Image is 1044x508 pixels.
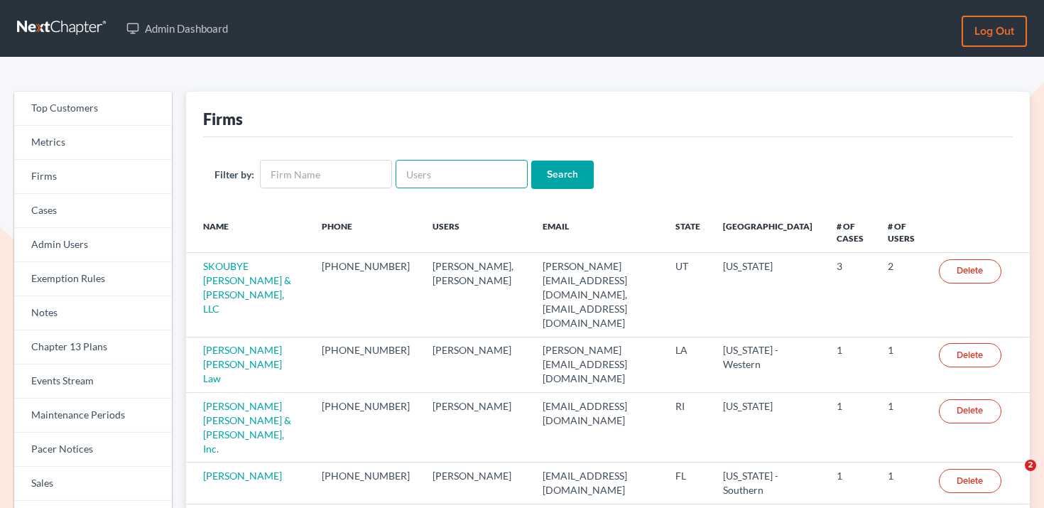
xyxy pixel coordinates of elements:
[876,253,928,337] td: 2
[664,253,712,337] td: UT
[712,337,825,392] td: [US_STATE] - Western
[310,463,421,504] td: [PHONE_NUMBER]
[14,194,172,228] a: Cases
[203,400,291,455] a: [PERSON_NAME] [PERSON_NAME] & [PERSON_NAME], Inc.
[876,337,928,392] td: 1
[260,160,392,188] input: Firm Name
[396,160,528,188] input: Users
[203,344,282,384] a: [PERSON_NAME] [PERSON_NAME] Law
[825,463,876,504] td: 1
[14,160,172,194] a: Firms
[421,253,531,337] td: [PERSON_NAME], [PERSON_NAME]
[14,467,172,501] a: Sales
[14,399,172,433] a: Maintenance Periods
[939,399,1001,423] a: Delete
[14,330,172,364] a: Chapter 13 Plans
[14,433,172,467] a: Pacer Notices
[14,262,172,296] a: Exemption Rules
[310,253,421,337] td: [PHONE_NUMBER]
[531,253,665,337] td: [PERSON_NAME][EMAIL_ADDRESS][DOMAIN_NAME], [EMAIL_ADDRESS][DOMAIN_NAME]
[825,393,876,463] td: 1
[14,92,172,126] a: Top Customers
[14,364,172,399] a: Events Stream
[876,463,928,504] td: 1
[939,469,1001,493] a: Delete
[531,212,665,253] th: Email
[186,212,310,253] th: Name
[14,296,172,330] a: Notes
[712,253,825,337] td: [US_STATE]
[939,259,1001,283] a: Delete
[996,460,1030,494] iframe: Intercom live chat
[664,463,712,504] td: FL
[962,16,1027,47] a: Log out
[664,337,712,392] td: LA
[421,393,531,463] td: [PERSON_NAME]
[939,343,1001,367] a: Delete
[825,212,876,253] th: # of Cases
[664,393,712,463] td: RI
[214,167,254,182] label: Filter by:
[119,16,235,41] a: Admin Dashboard
[531,161,594,189] input: Search
[825,253,876,337] td: 3
[876,393,928,463] td: 1
[14,126,172,160] a: Metrics
[203,260,291,315] a: SKOUBYE [PERSON_NAME] & [PERSON_NAME], LLC
[421,337,531,392] td: [PERSON_NAME]
[712,212,825,253] th: [GEOGRAPHIC_DATA]
[203,470,282,482] a: [PERSON_NAME]
[664,212,712,253] th: State
[531,463,665,504] td: [EMAIL_ADDRESS][DOMAIN_NAME]
[310,212,421,253] th: Phone
[14,228,172,262] a: Admin Users
[421,212,531,253] th: Users
[310,337,421,392] td: [PHONE_NUMBER]
[876,212,928,253] th: # of Users
[531,393,665,463] td: [EMAIL_ADDRESS][DOMAIN_NAME]
[825,337,876,392] td: 1
[421,463,531,504] td: [PERSON_NAME]
[1025,460,1036,471] span: 2
[310,393,421,463] td: [PHONE_NUMBER]
[531,337,665,392] td: [PERSON_NAME][EMAIL_ADDRESS][DOMAIN_NAME]
[203,109,243,129] div: Firms
[712,393,825,463] td: [US_STATE]
[712,463,825,504] td: [US_STATE] - Southern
